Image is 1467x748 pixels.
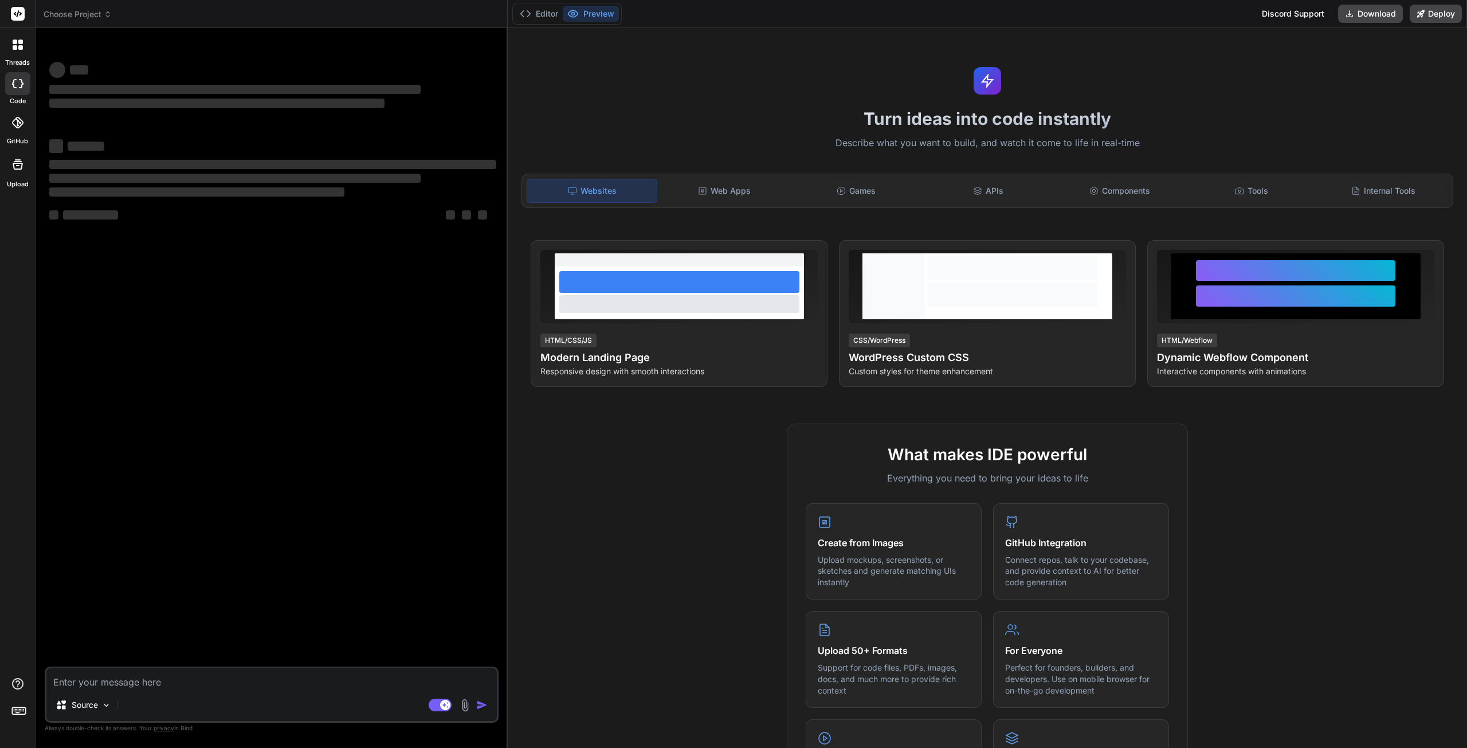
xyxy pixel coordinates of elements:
div: Tools [1187,179,1316,203]
h4: Dynamic Webflow Component [1157,350,1434,366]
button: Editor [515,6,563,22]
p: Custom styles for theme enhancement [849,366,1126,377]
span: ‌ [49,210,58,220]
span: ‌ [49,99,385,108]
button: Preview [563,6,619,22]
span: ‌ [49,160,496,169]
div: APIs [923,179,1053,203]
span: ‌ [63,210,118,220]
h4: Modern Landing Page [540,350,818,366]
span: ‌ [68,142,104,151]
h4: WordPress Custom CSS [849,350,1126,366]
button: Deploy [1410,5,1462,23]
div: HTML/Webflow [1157,334,1217,347]
p: Describe what you want to build, and watch it come to life in real-time [515,136,1460,151]
span: privacy [154,724,174,731]
div: Web Apps [660,179,789,203]
span: ‌ [49,62,65,78]
p: Connect repos, talk to your codebase, and provide context to AI for better code generation [1005,554,1157,588]
span: ‌ [446,210,455,220]
span: ‌ [462,210,471,220]
div: Components [1055,179,1184,203]
span: Choose Project [44,9,112,20]
p: Responsive design with smooth interactions [540,366,818,377]
div: Internal Tools [1319,179,1448,203]
p: Always double-check its answers. Your in Bind [45,723,499,734]
h4: Create from Images [818,536,970,550]
button: Download [1338,5,1403,23]
h2: What makes IDE powerful [806,442,1169,467]
label: threads [5,58,30,68]
p: Everything you need to bring your ideas to life [806,471,1169,485]
img: icon [476,699,488,711]
div: Games [791,179,921,203]
span: ‌ [49,85,421,94]
p: Upload mockups, screenshots, or sketches and generate matching UIs instantly [818,554,970,588]
div: HTML/CSS/JS [540,334,597,347]
div: CSS/WordPress [849,334,910,347]
p: Perfect for founders, builders, and developers. Use on mobile browser for on-the-go development [1005,662,1157,696]
p: Support for code files, PDFs, images, docs, and much more to provide rich context [818,662,970,696]
div: Websites [527,179,657,203]
h4: Upload 50+ Formats [818,644,970,657]
h1: Turn ideas into code instantly [515,108,1460,129]
img: Pick Models [101,700,111,710]
span: ‌ [49,174,421,183]
div: Discord Support [1255,5,1331,23]
h4: GitHub Integration [1005,536,1157,550]
h4: For Everyone [1005,644,1157,657]
p: Source [72,699,98,711]
span: ‌ [478,210,487,220]
span: ‌ [49,139,63,153]
img: attachment [458,699,472,712]
label: code [10,96,26,106]
label: Upload [7,179,29,189]
span: ‌ [70,65,88,75]
label: GitHub [7,136,28,146]
p: Interactive components with animations [1157,366,1434,377]
span: ‌ [49,187,344,197]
